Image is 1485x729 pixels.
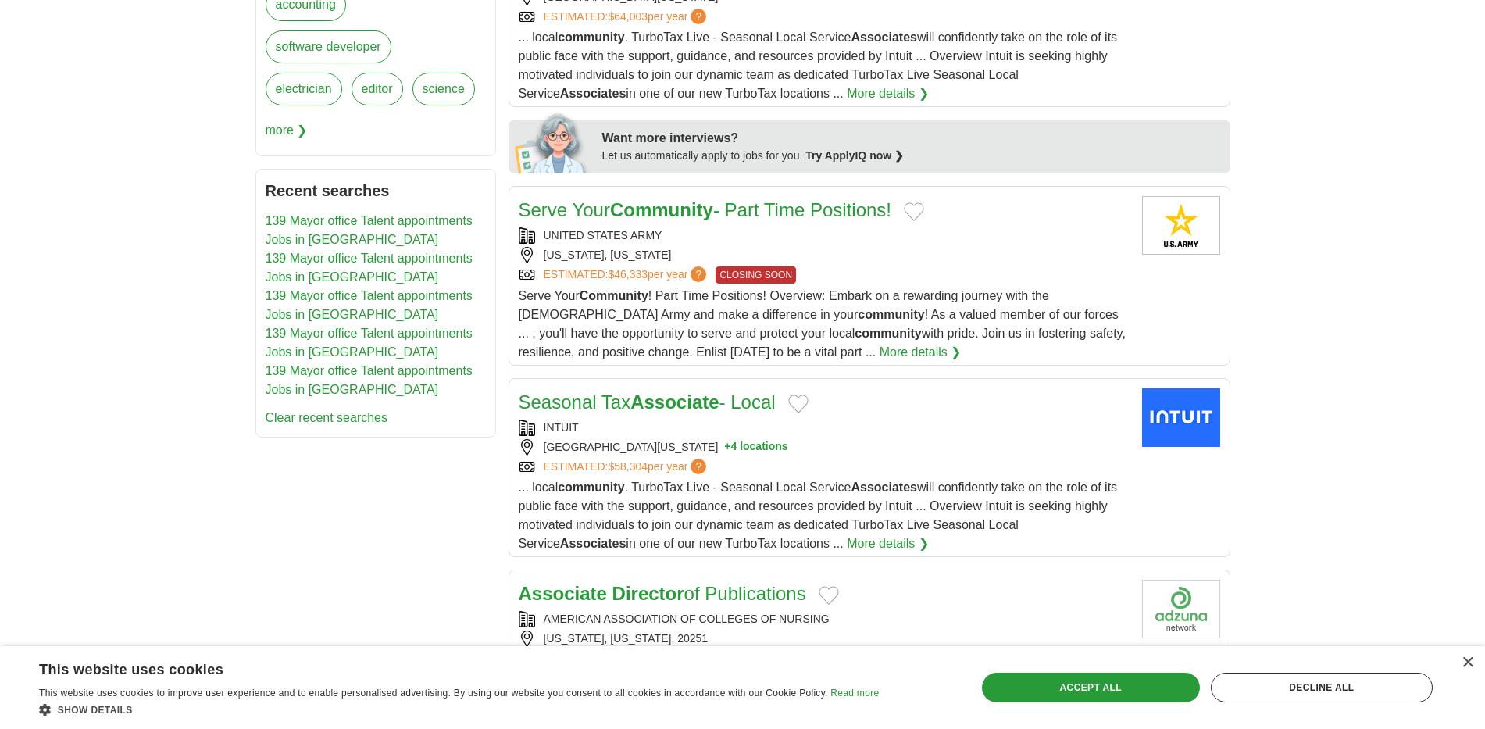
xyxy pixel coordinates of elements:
h2: Recent searches [266,179,486,202]
button: Add to favorite jobs [788,395,809,413]
div: Want more interviews? [602,129,1221,148]
strong: Associate [519,583,607,604]
strong: Community [610,199,713,220]
strong: community [858,308,924,321]
a: Clear recent searches [266,411,388,424]
div: [GEOGRAPHIC_DATA][US_STATE] [519,439,1130,456]
span: ? [691,9,706,24]
div: [US_STATE], [US_STATE] [519,247,1130,263]
a: ESTIMATED:$46,333per year? [544,266,710,284]
a: UNITED STATES ARMY [544,229,662,241]
span: + [724,439,730,456]
span: Show details [58,705,133,716]
span: $58,304 [608,460,648,473]
span: more ❯ [266,115,308,146]
strong: Associates [851,30,917,44]
div: Close [1462,657,1473,669]
a: editor [352,73,403,105]
span: $46,333 [608,268,648,281]
a: electrician [266,73,342,105]
a: More details ❯ [847,84,929,103]
strong: Associates [560,87,626,100]
a: Try ApplyIQ now ❯ [805,149,904,162]
span: $64,003 [608,10,648,23]
button: +4 locations [724,439,787,456]
img: United States Army logo [1142,196,1220,255]
div: [US_STATE], [US_STATE], 20251 [519,631,1130,647]
strong: Associate [630,391,719,413]
a: ESTIMATED:$64,003per year? [544,9,710,25]
a: 139 Mayor office Talent appointments Jobs in [GEOGRAPHIC_DATA] [266,364,473,396]
strong: community [558,481,624,494]
div: AMERICAN ASSOCIATION OF COLLEGES OF NURSING [519,611,1130,627]
a: Seasonal TaxAssociate- Local [519,391,776,413]
a: science [412,73,475,105]
span: ... local . TurboTax Live - Seasonal Local Service will confidently take on the role of its publi... [519,30,1118,100]
strong: community [558,30,624,44]
button: Add to favorite jobs [904,202,924,221]
a: 139 Mayor office Talent appointments Jobs in [GEOGRAPHIC_DATA] [266,327,473,359]
a: 139 Mayor office Talent appointments Jobs in [GEOGRAPHIC_DATA] [266,252,473,284]
div: Accept all [982,673,1200,702]
strong: Director [612,583,684,604]
img: Intuit logo [1142,388,1220,447]
a: ESTIMATED:$58,304per year? [544,459,710,475]
div: Let us automatically apply to jobs for you. [602,148,1221,164]
a: 139 Mayor office Talent appointments Jobs in [GEOGRAPHIC_DATA] [266,214,473,246]
div: Show details [39,702,879,717]
strong: Associates [560,537,626,550]
div: Decline all [1211,673,1433,702]
span: ? [691,459,706,474]
span: This website uses cookies to improve user experience and to enable personalised advertising. By u... [39,688,828,699]
span: ... local . TurboTax Live - Seasonal Local Service will confidently take on the role of its publi... [519,481,1118,550]
a: 139 Mayor office Talent appointments Jobs in [GEOGRAPHIC_DATA] [266,289,473,321]
a: Read more, opens a new window [830,688,879,699]
span: Serve Your ! Part Time Positions! Overview: Embark on a rewarding journey with the [DEMOGRAPHIC_D... [519,289,1126,359]
img: Company logo [1142,580,1220,638]
span: ? [691,266,706,282]
strong: community [855,327,921,340]
div: This website uses cookies [39,656,840,679]
img: apply-iq-scientist.png [515,111,591,173]
span: CLOSING SOON [716,266,796,284]
a: More details ❯ [880,343,962,362]
strong: Associates [851,481,917,494]
a: INTUIT [544,421,579,434]
a: More details ❯ [847,534,929,553]
button: Add to favorite jobs [819,586,839,605]
a: Serve YourCommunity- Part Time Positions! [519,199,892,220]
strong: Community [580,289,648,302]
a: software developer [266,30,391,63]
a: Associate Directorof Publications [519,583,806,604]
